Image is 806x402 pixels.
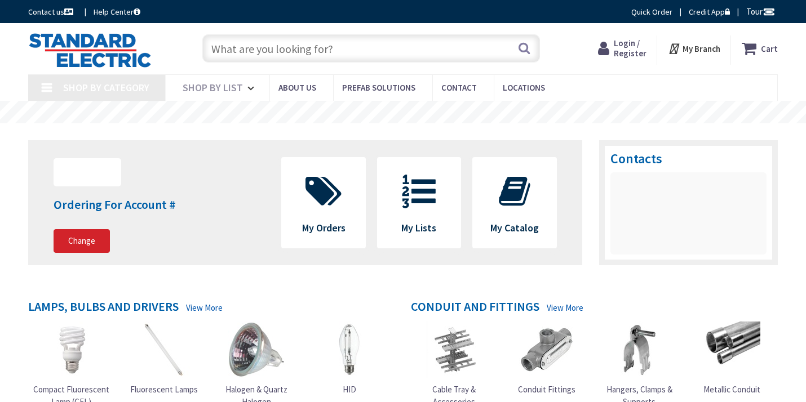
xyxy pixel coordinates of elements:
[704,321,760,378] img: Metallic Conduit
[411,300,539,316] h4: Conduit and Fittings
[136,321,192,378] img: Fluorescent Lamps
[202,34,540,62] input: What are you looking for?
[43,321,100,378] img: Compact Fluorescent Lamp (CFL)
[63,81,149,94] span: Shop By Category
[342,82,415,93] span: Prefab Solutions
[426,321,482,378] img: Cable Tray & Accessories
[490,221,539,234] span: My Catalog
[282,158,365,248] a: My Orders
[441,82,477,93] span: Contact
[302,221,346,234] span: My Orders
[401,221,436,234] span: My Lists
[598,38,646,59] a: Login / Register
[278,82,316,93] span: About Us
[28,300,179,316] h4: Lamps, Bulbs and Drivers
[761,38,778,59] strong: Cart
[54,198,176,211] h4: Ordering For Account #
[473,158,556,248] a: My Catalog
[703,384,760,395] span: Metallic Conduit
[689,6,730,17] a: Credit App
[228,321,285,378] img: Halogen & Quartz Halogen
[611,321,667,378] img: Hangers, Clamps & Supports
[519,321,575,378] img: Conduit Fittings
[742,38,778,59] a: Cart
[547,302,583,314] a: View More
[683,43,720,54] strong: My Branch
[225,107,582,119] rs-layer: Coronavirus: Our Commitment to Our Employees and Customers
[614,38,646,59] span: Login / Register
[668,38,720,59] div: My Branch
[503,82,545,93] span: Locations
[28,33,152,68] img: Standard Electric
[54,229,110,253] a: Change
[343,384,356,395] span: HID
[631,6,672,17] a: Quick Order
[321,321,378,395] a: HID HID
[610,151,767,166] h3: Contacts
[94,6,140,17] a: Help Center
[746,6,775,17] span: Tour
[321,321,378,378] img: HID
[130,384,198,395] span: Fluorescent Lamps
[28,6,76,17] a: Contact us
[186,302,223,314] a: View More
[518,321,575,395] a: Conduit Fittings Conduit Fittings
[130,321,198,395] a: Fluorescent Lamps Fluorescent Lamps
[703,321,760,395] a: Metallic Conduit Metallic Conduit
[518,384,575,395] span: Conduit Fittings
[183,81,243,94] span: Shop By List
[378,158,460,248] a: My Lists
